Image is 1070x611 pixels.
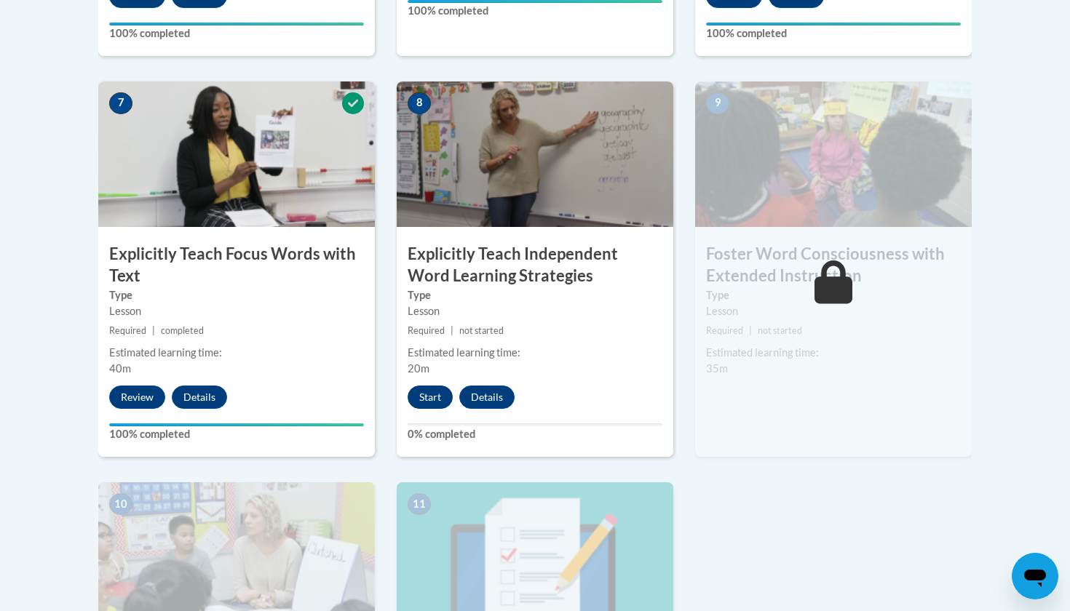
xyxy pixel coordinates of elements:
[706,92,729,114] span: 9
[109,345,364,361] div: Estimated learning time:
[161,325,204,336] span: completed
[706,25,961,41] label: 100% completed
[706,23,961,25] div: Your progress
[695,243,972,288] h3: Foster Word Consciousness with Extended Instruction
[706,325,743,336] span: Required
[109,23,364,25] div: Your progress
[408,362,429,375] span: 20m
[109,426,364,442] label: 100% completed
[749,325,752,336] span: |
[408,92,431,114] span: 8
[98,243,375,288] h3: Explicitly Teach Focus Words with Text
[451,325,453,336] span: |
[397,81,673,227] img: Course Image
[408,3,662,19] label: 100% completed
[1012,553,1058,599] iframe: Button to launch messaging window
[706,345,961,361] div: Estimated learning time:
[172,386,227,409] button: Details
[109,303,364,319] div: Lesson
[706,362,728,375] span: 35m
[408,303,662,319] div: Lesson
[408,345,662,361] div: Estimated learning time:
[109,362,131,375] span: 40m
[706,303,961,319] div: Lesson
[408,426,662,442] label: 0% completed
[109,386,165,409] button: Review
[459,386,515,409] button: Details
[98,81,375,227] img: Course Image
[408,386,453,409] button: Start
[408,325,445,336] span: Required
[152,325,155,336] span: |
[109,423,364,426] div: Your progress
[109,325,146,336] span: Required
[109,92,132,114] span: 7
[459,325,504,336] span: not started
[408,287,662,303] label: Type
[109,25,364,41] label: 100% completed
[695,81,972,227] img: Course Image
[408,493,431,515] span: 11
[758,325,802,336] span: not started
[109,287,364,303] label: Type
[706,287,961,303] label: Type
[109,493,132,515] span: 10
[397,243,673,288] h3: Explicitly Teach Independent Word Learning Strategies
